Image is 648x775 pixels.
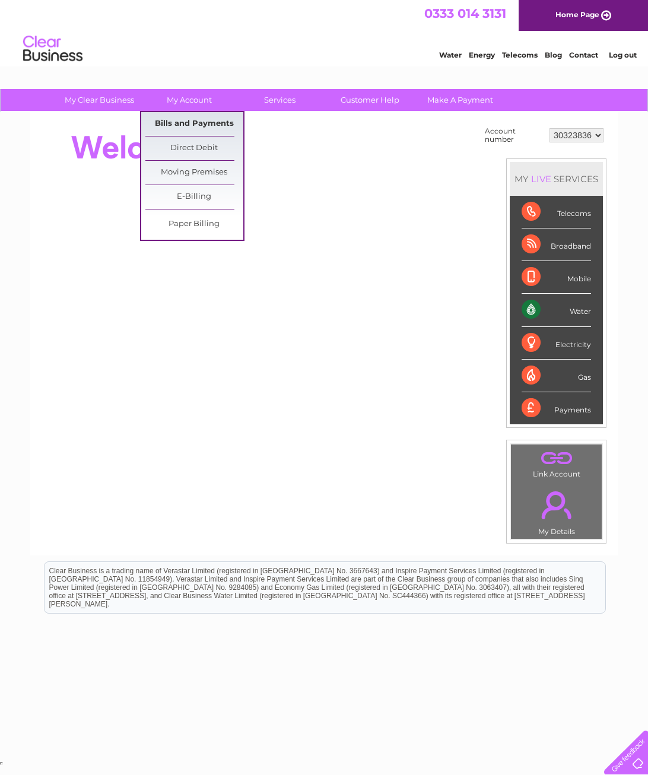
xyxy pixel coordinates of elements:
a: Telecoms [502,50,538,59]
a: Services [231,89,329,111]
div: Broadband [522,228,591,261]
a: . [514,447,599,468]
a: Customer Help [321,89,419,111]
td: My Details [510,481,602,539]
a: Log out [609,50,637,59]
div: MY SERVICES [510,162,603,196]
a: Moving Premises [145,161,243,185]
a: Energy [469,50,495,59]
a: Water [439,50,462,59]
img: logo.png [23,31,83,67]
a: My Clear Business [50,89,148,111]
div: Payments [522,392,591,424]
a: Contact [569,50,598,59]
a: 0333 014 3131 [424,6,506,21]
td: Link Account [510,444,602,481]
a: Direct Debit [145,136,243,160]
td: Account number [482,124,547,147]
a: My Account [141,89,239,111]
div: Electricity [522,327,591,360]
div: LIVE [529,173,554,185]
a: Paper Billing [145,212,243,236]
div: Gas [522,360,591,392]
div: Telecoms [522,196,591,228]
div: Clear Business is a trading name of Verastar Limited (registered in [GEOGRAPHIC_DATA] No. 3667643... [45,7,605,58]
a: Bills and Payments [145,112,243,136]
a: E-Billing [145,185,243,209]
div: Mobile [522,261,591,294]
a: Blog [545,50,562,59]
a: Make A Payment [411,89,509,111]
a: . [514,484,599,526]
div: Water [522,294,591,326]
